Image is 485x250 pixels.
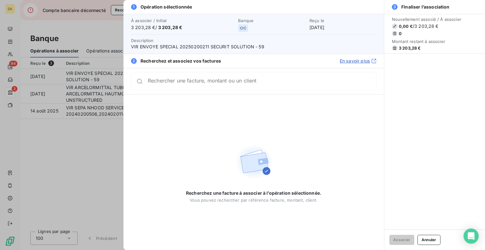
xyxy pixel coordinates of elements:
span: Finaliser l’association [401,4,449,10]
span: 2 [131,58,137,64]
span: Vous pouvez rechercher par référence facture, montant, client. [190,198,317,203]
div: Open Intercom Messenger [464,229,479,244]
div: [DATE] [309,18,376,31]
span: CIC [240,26,246,30]
button: Annuler [417,235,440,245]
span: 1 [131,4,137,10]
span: Description [131,38,154,43]
span: Opération sélectionnée [141,4,192,10]
span: À associer / Initial [131,18,234,23]
span: Recherchez une facture à associer à l’opération sélectionnée. [186,190,321,196]
span: / 3 203,28 € [413,23,439,29]
span: Reçu le [309,18,376,23]
span: Nouvellement associé / À associer [392,17,461,22]
span: Montant restant à associer [392,39,461,44]
a: En savoir plus [340,58,376,64]
span: VIR ENVOYE SPECIAL 20250200211 SECURIT SOLUTION - 59 [131,44,376,50]
span: 0,00 € [399,24,413,29]
span: Recherchez et associez vos factures [141,58,221,64]
span: 3 203,28 € / [131,24,234,31]
input: placeholder [148,78,376,84]
span: 3 203,28 € [158,25,183,30]
span: 3 [392,4,398,10]
button: Associer [389,235,414,245]
span: Banque [238,18,306,23]
span: 0 [399,31,402,36]
span: 3 203,28 € [399,46,421,51]
img: Empty state [234,142,274,182]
